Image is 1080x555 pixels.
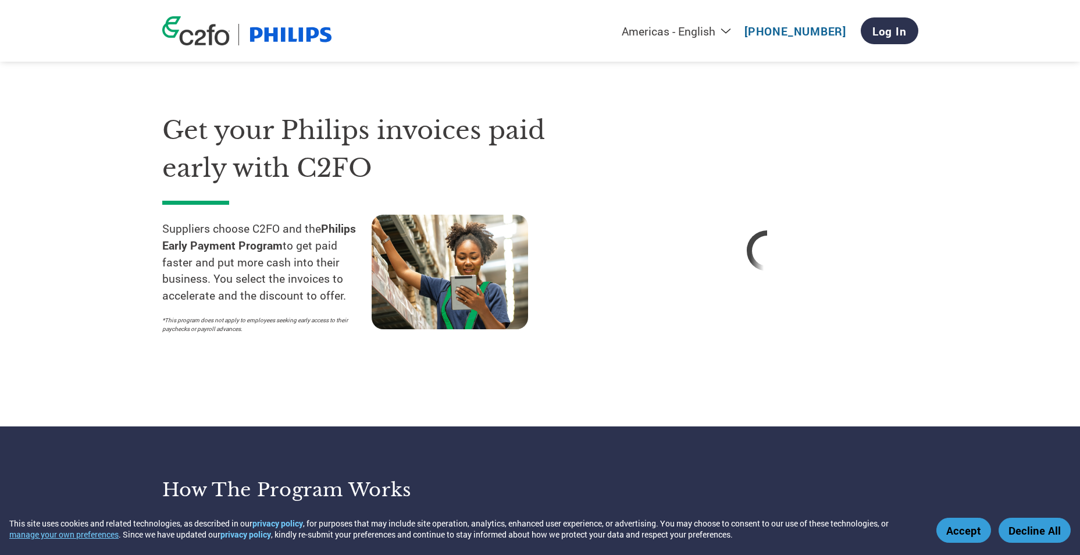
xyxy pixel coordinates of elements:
[372,215,528,329] img: supply chain worker
[162,316,360,333] p: *This program does not apply to employees seeking early access to their paychecks or payroll adva...
[162,221,356,252] strong: Philips Early Payment Program
[9,518,919,540] div: This site uses cookies and related technologies, as described in our , for purposes that may incl...
[9,529,119,540] button: manage your own preferences
[162,478,526,501] h3: How the program works
[162,112,581,187] h1: Get your Philips invoices paid early with C2FO
[861,17,918,44] a: Log In
[252,518,303,529] a: privacy policy
[162,220,372,304] p: Suppliers choose C2FO and the to get paid faster and put more cash into their business. You selec...
[936,518,991,543] button: Accept
[220,529,271,540] a: privacy policy
[999,518,1071,543] button: Decline All
[162,16,230,45] img: c2fo logo
[248,24,334,45] img: Philips
[744,24,846,38] a: [PHONE_NUMBER]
